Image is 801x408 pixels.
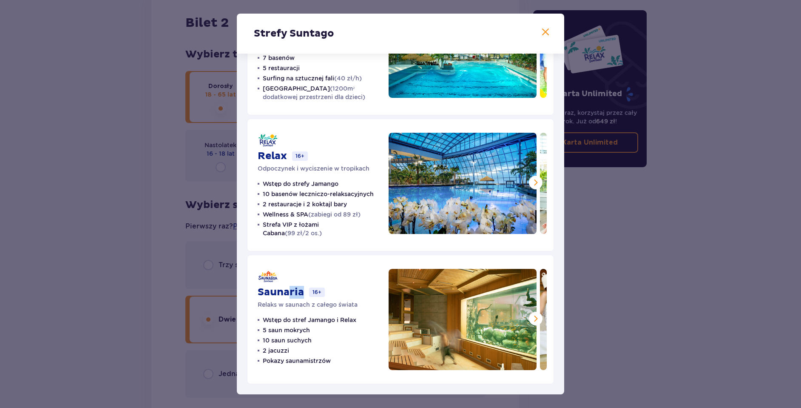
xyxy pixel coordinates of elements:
p: 16+ [292,151,308,161]
span: (40 zł/h) [334,75,362,82]
p: Relaks w saunach z całego świata [258,300,358,309]
p: Odpoczynek i wyciszenie w tropikach [258,164,369,173]
p: 5 saun mokrych [263,326,310,334]
p: Surfing na sztucznej fali [263,74,362,83]
p: Relax [258,150,287,163]
p: 10 saun suchych [263,336,312,345]
p: Wstęp do strefy Jamango [263,180,338,188]
p: 2 restauracje i 2 koktajl bary [263,200,347,208]
p: Strefy Suntago [254,27,334,40]
p: Saunaria [258,286,304,299]
span: (99 zł/2 os.) [285,230,322,237]
img: Relax logo [258,133,278,148]
p: 10 basenów leczniczo-relaksacyjnych [263,190,374,198]
p: Wstęp do stref Jamango i Relax [263,316,356,324]
p: [GEOGRAPHIC_DATA] [263,84,378,101]
p: 2 jacuzzi [263,346,289,355]
p: Pokazy saunamistrzów [263,357,331,365]
span: (zabiegi od 89 zł) [308,211,361,218]
img: Saunaria logo [258,269,278,284]
p: 16+ [309,288,325,297]
p: 5 restauracji [263,64,300,72]
p: Wellness & SPA [263,210,361,219]
p: Strefa VIP z łożami Cabana [263,220,378,237]
img: Relax [389,133,537,234]
p: 7 basenów [263,54,295,62]
img: Saunaria [389,269,537,370]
